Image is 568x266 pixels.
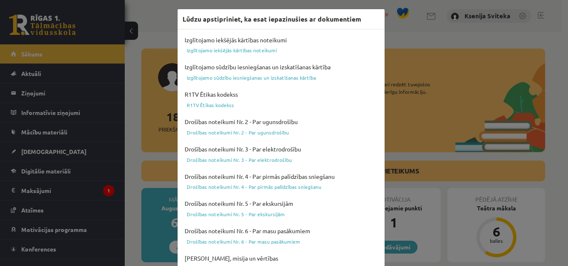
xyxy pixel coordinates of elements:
h4: R1TV Ētikas kodekss [183,89,380,100]
h4: Izglītojamo iekšējās kārtības noteikumi [183,34,380,46]
a: Drošības noteikumi Nr. 3 - Par elektrodrošību [183,155,380,165]
h4: [PERSON_NAME], misija un vērtības [183,253,380,264]
h4: Drošības noteikumi Nr. 3 - Par elektrodrošību [183,144,380,155]
a: Drošības noteikumi Nr. 5 - Par ekskursijām [183,209,380,219]
a: Izglītojamo iekšējās kārtības noteikumi [183,45,380,55]
h4: Drošības noteikumi Nr. 4 - Par pirmās palīdzības sniegšanu [183,171,380,182]
h3: Lūdzu apstipriniet, ka esat iepazinušies ar dokumentiem [183,14,361,24]
a: Izglītojamo sūdzību iesniegšanas un izskatīšanas kārtība [183,73,380,83]
h4: Drošības noteikumi Nr. 5 - Par ekskursijām [183,198,380,209]
a: Drošības noteikumi Nr. 4 - Par pirmās palīdzības sniegšanu [183,182,380,192]
h4: Izglītojamo sūdzību iesniegšanas un izskatīšanas kārtība [183,61,380,73]
a: R1TV Ētikas kodekss [183,100,380,110]
h4: Drošības noteikumi Nr. 6 - Par masu pasākumiem [183,225,380,237]
a: Drošības noteikumi Nr. 2 - Par ugunsdrošību [183,127,380,137]
a: Drošības noteikumi Nr. 6 - Par masu pasākumiem [183,237,380,246]
h4: Drošības noteikumi Nr. 2 - Par ugunsdrošību [183,116,380,127]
